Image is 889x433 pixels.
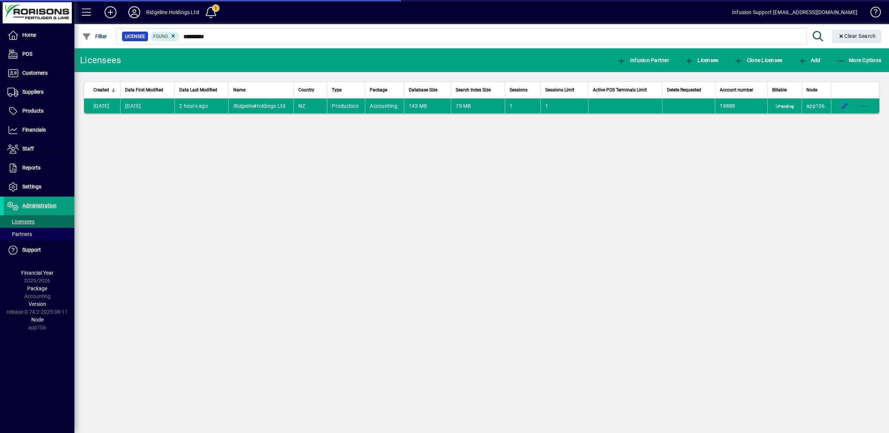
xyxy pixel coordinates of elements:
[99,6,122,19] button: Add
[179,86,224,94] div: Data Last Modified
[836,57,882,63] span: More Options
[327,98,365,113] td: Production
[806,103,825,109] span: app106.prod.infusionbusinesssoftware.com
[22,51,32,57] span: POS
[456,86,500,94] div: Search Index Size
[617,57,669,63] span: Infusion Partner
[153,34,168,39] span: Found
[732,6,857,18] div: Infusion Support [EMAIL_ADDRESS][DOMAIN_NAME]
[4,121,74,139] a: Financials
[593,86,658,94] div: Active POS Terminals Limit
[4,228,74,240] a: Partners
[22,89,44,95] span: Suppliers
[796,54,822,67] button: Add
[370,86,399,94] div: Package
[7,231,32,237] span: Partners
[332,86,360,94] div: Type
[865,1,880,26] a: Knowledge Base
[715,98,767,113] td: 19888
[667,86,711,94] div: Delete Requested
[22,146,34,152] span: Staff
[4,159,74,177] a: Reports
[720,86,763,94] div: Account number
[858,100,870,112] button: More options
[4,140,74,158] a: Staff
[545,86,584,94] div: Sessions Limit
[540,98,588,113] td: 1
[22,184,41,190] span: Settings
[838,33,876,39] span: Clear Search
[456,86,491,94] span: Search Index Size
[125,33,145,40] span: Licensee
[774,104,795,110] span: Pending
[772,86,797,94] div: Billable
[21,270,54,276] span: Financial Year
[806,86,817,94] span: Node
[120,98,174,113] td: [DATE]
[82,33,107,39] span: Filter
[4,178,74,196] a: Settings
[593,86,647,94] span: Active POS Terminals Limit
[84,98,120,113] td: [DATE]
[505,98,540,113] td: 1
[122,6,146,19] button: Profile
[545,86,574,94] span: Sessions Limit
[4,64,74,83] a: Customers
[4,45,74,64] a: POS
[233,103,255,109] em: Ridgeline
[179,86,217,94] span: Data Last Modified
[174,98,228,113] td: 2 hours ago
[734,57,782,63] span: Clone Licensee
[510,86,536,94] div: Sessions
[125,86,170,94] div: Data First Modified
[834,54,883,67] button: More Options
[80,30,109,43] button: Filter
[4,26,74,45] a: Home
[22,127,46,133] span: Financials
[451,98,505,113] td: 79 MB
[332,86,341,94] span: Type
[839,100,851,112] button: Edit
[683,54,720,67] button: Licensee
[125,86,163,94] span: Data First Modified
[146,6,199,18] div: Ridgeline Holdings Ltd
[27,285,47,291] span: Package
[798,57,820,63] span: Add
[772,86,787,94] span: Billable
[685,57,719,63] span: Licensee
[293,98,327,113] td: NZ
[22,32,36,38] span: Home
[93,86,109,94] span: Created
[667,86,701,94] span: Delete Requested
[4,215,74,228] a: Licensees
[150,32,180,41] mat-chip: Found Status: Found
[233,86,245,94] span: Name
[370,86,387,94] span: Package
[510,86,527,94] span: Sessions
[409,86,447,94] div: Database Size
[832,30,882,43] button: Clear
[233,86,289,94] div: Name
[720,86,753,94] span: Account number
[365,98,404,113] td: Accounting
[404,98,451,113] td: 143 MB
[80,54,121,66] div: Licensees
[409,86,437,94] span: Database Size
[615,54,671,67] button: Infusion Partner
[22,70,48,76] span: Customers
[31,317,44,323] span: Node
[732,54,784,67] button: Clone Licensee
[22,247,41,253] span: Support
[233,103,285,109] span: Holdings Ltd
[22,203,57,209] span: Administration
[4,83,74,101] a: Suppliers
[298,86,314,94] span: Country
[7,219,35,224] span: Licensees
[22,108,44,114] span: Products
[93,86,116,94] div: Created
[298,86,323,94] div: Country
[4,241,74,259] a: Support
[29,301,46,307] span: Version
[806,86,827,94] div: Node
[4,102,74,120] a: Products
